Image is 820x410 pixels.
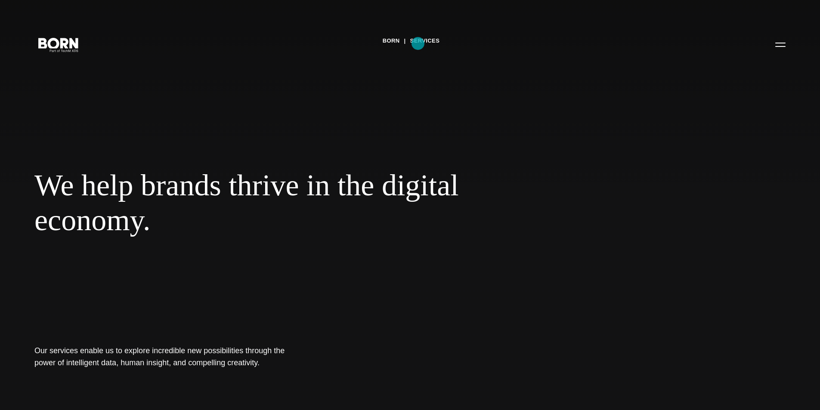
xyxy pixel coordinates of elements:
[34,203,525,238] span: economy.
[34,168,525,203] span: We help brands thrive in the digital
[770,35,791,53] button: Open
[34,345,293,369] h1: Our services enable us to explore incredible new possibilities through the power of intelligent d...
[410,34,440,47] a: Services
[383,34,400,47] a: BORN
